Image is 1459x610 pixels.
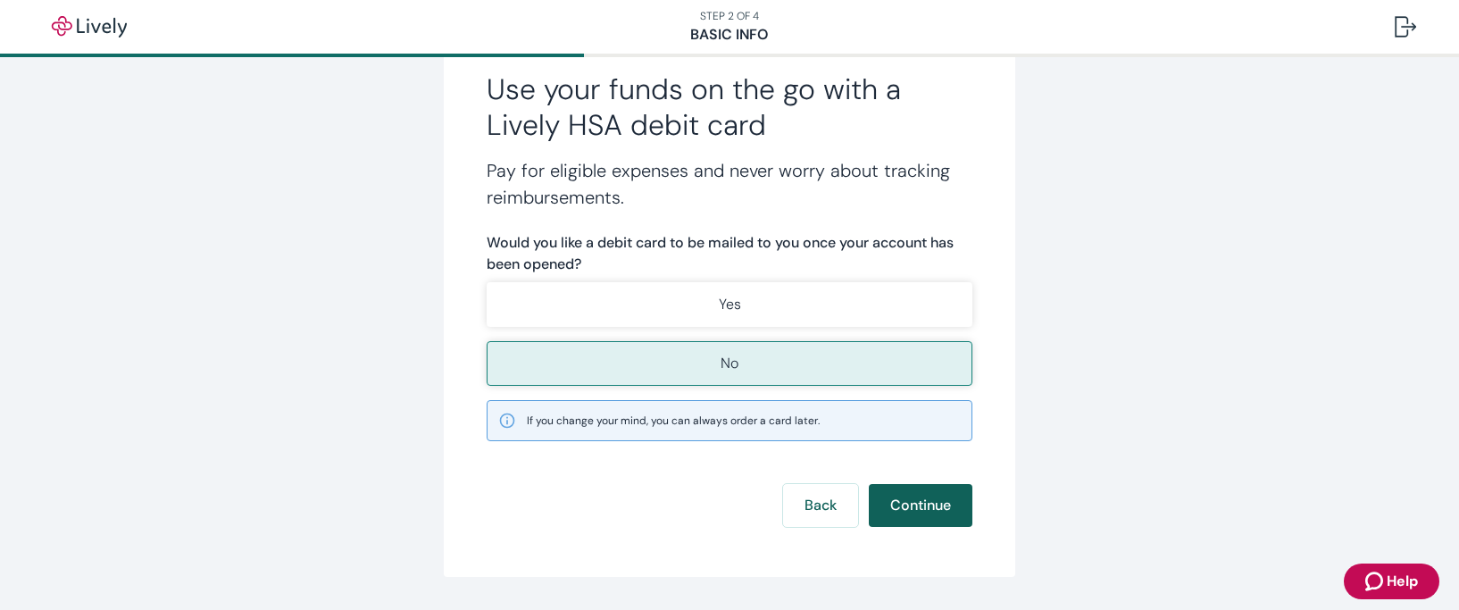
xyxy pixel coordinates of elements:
button: No [487,341,972,386]
button: Log out [1380,5,1430,48]
button: Continue [869,484,972,527]
img: Lively [39,16,139,38]
button: Zendesk support iconHelp [1344,564,1439,599]
p: No [721,353,738,374]
button: Yes [487,282,972,327]
label: Would you like a debit card to be mailed to you once your account has been opened? [487,232,972,275]
span: Help [1387,571,1418,592]
svg: Zendesk support icon [1365,571,1387,592]
p: Yes [719,294,741,315]
button: Back [783,484,858,527]
span: If you change your mind, you can always order a card later. [527,413,820,429]
h2: Use your funds on the go with a Lively HSA debit card [487,71,972,143]
h4: Pay for eligible expenses and never worry about tracking reimbursements. [487,157,972,211]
